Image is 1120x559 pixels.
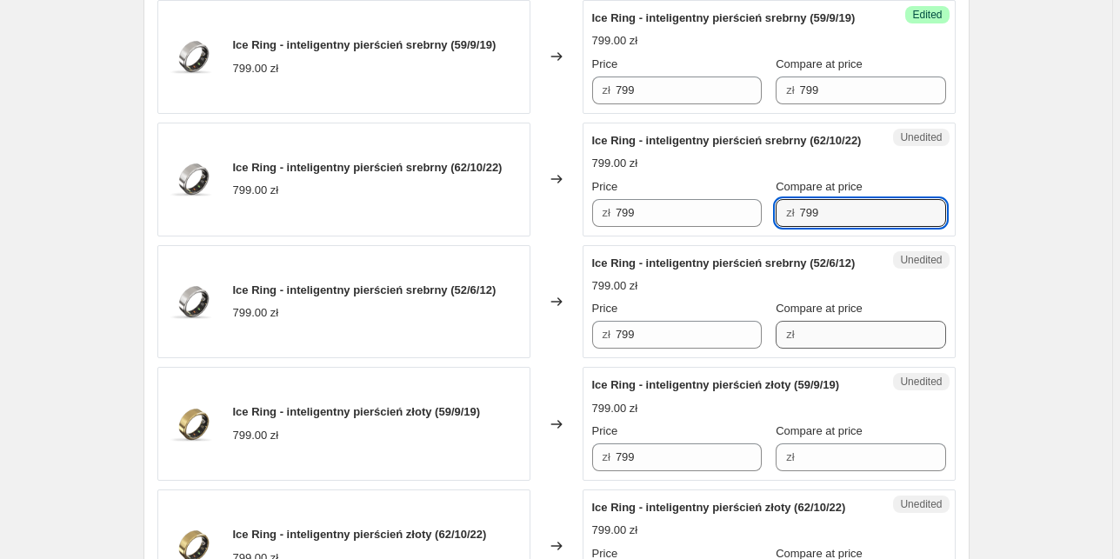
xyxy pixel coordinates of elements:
[776,57,863,70] span: Compare at price
[592,11,856,24] span: Ice Ring - inteligentny pierścień srebrny (59/9/19)
[167,276,219,328] img: 022445-ice-ring-silver-01_80x.png
[167,153,219,205] img: 022445-ice-ring-silver-01_80x.png
[900,253,942,267] span: Unedited
[603,450,610,463] span: zł
[592,424,618,437] span: Price
[912,8,942,22] span: Edited
[592,180,618,193] span: Price
[233,38,497,51] span: Ice Ring - inteligentny pierścień srebrny (59/9/19)
[592,378,840,391] span: Ice Ring - inteligentny pierścień złoty (59/9/19)
[233,182,279,199] div: 799.00 zł
[167,398,219,450] img: 022449-ice-ring-gold-01_80x.png
[786,83,794,96] span: zł
[900,375,942,389] span: Unedited
[592,134,862,147] span: Ice Ring - inteligentny pierścień srebrny (62/10/22)
[233,427,279,444] div: 799.00 zł
[592,277,638,295] div: 799.00 zł
[786,450,794,463] span: zł
[592,155,638,172] div: 799.00 zł
[233,60,279,77] div: 799.00 zł
[603,206,610,219] span: zł
[786,328,794,341] span: zł
[592,400,638,417] div: 799.00 zł
[592,501,846,514] span: Ice Ring - inteligentny pierścień złoty (62/10/22)
[776,180,863,193] span: Compare at price
[233,405,481,418] span: Ice Ring - inteligentny pierścień złoty (59/9/19)
[167,30,219,83] img: 022445-ice-ring-silver-01_80x.png
[592,32,638,50] div: 799.00 zł
[592,57,618,70] span: Price
[776,424,863,437] span: Compare at price
[776,302,863,315] span: Compare at price
[603,83,610,96] span: zł
[603,328,610,341] span: zł
[233,161,503,174] span: Ice Ring - inteligentny pierścień srebrny (62/10/22)
[786,206,794,219] span: zł
[233,304,279,322] div: 799.00 zł
[900,130,942,144] span: Unedited
[900,497,942,511] span: Unedited
[233,528,487,541] span: Ice Ring - inteligentny pierścień złoty (62/10/22)
[592,256,856,270] span: Ice Ring - inteligentny pierścień srebrny (52/6/12)
[233,283,497,296] span: Ice Ring - inteligentny pierścień srebrny (52/6/12)
[592,522,638,539] div: 799.00 zł
[592,302,618,315] span: Price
